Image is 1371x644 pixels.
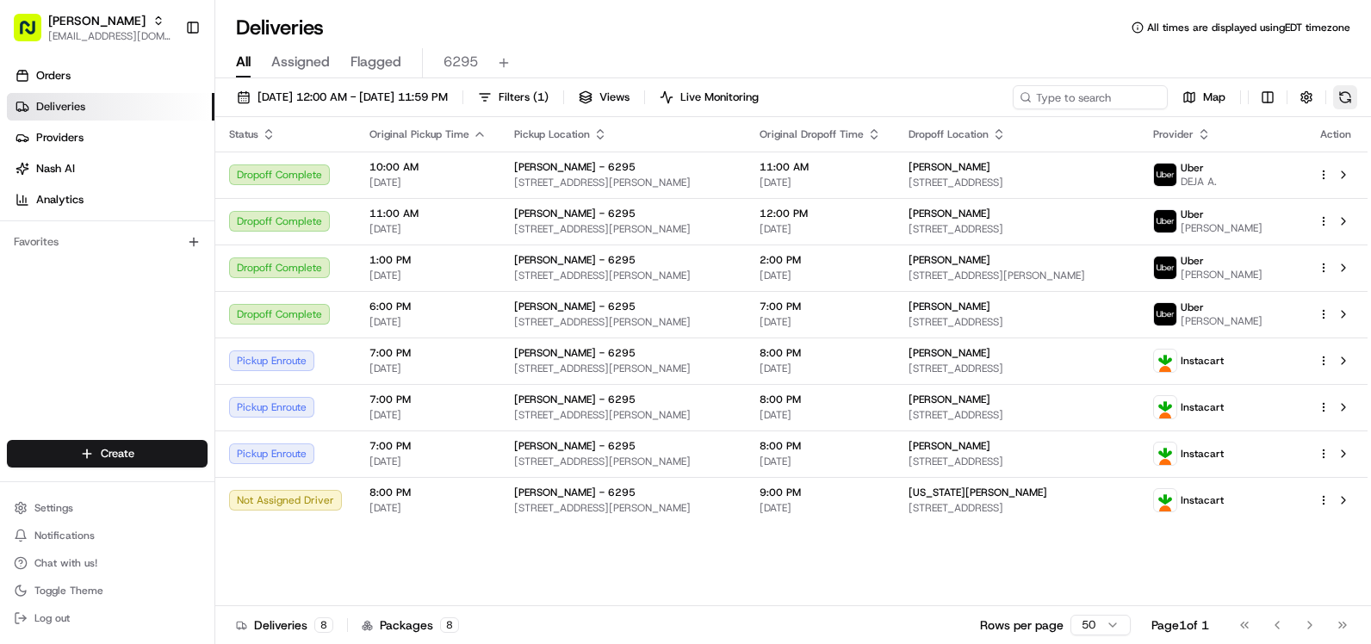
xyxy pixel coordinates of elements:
[909,315,1126,329] span: [STREET_ADDRESS]
[1154,443,1176,465] img: profile_instacart_ahold_partner.png
[369,455,487,468] span: [DATE]
[36,130,84,146] span: Providers
[514,439,636,453] span: [PERSON_NAME] - 6295
[1181,175,1217,189] span: DEJA A.
[514,222,732,236] span: [STREET_ADDRESS][PERSON_NAME]
[1154,164,1176,186] img: profile_uber_ahold_partner.png
[48,29,171,43] button: [EMAIL_ADDRESS][DOMAIN_NAME]
[514,362,732,375] span: [STREET_ADDRESS][PERSON_NAME]
[121,291,208,305] a: Powered byPylon
[909,408,1126,422] span: [STREET_ADDRESS]
[1154,210,1176,232] img: profile_uber_ahold_partner.png
[760,222,881,236] span: [DATE]
[369,300,487,313] span: 6:00 PM
[470,85,556,109] button: Filters(1)
[369,439,487,453] span: 7:00 PM
[34,250,132,267] span: Knowledge Base
[229,85,456,109] button: [DATE] 12:00 AM - [DATE] 11:59 PM
[514,393,636,406] span: [PERSON_NAME] - 6295
[909,486,1047,499] span: [US_STATE][PERSON_NAME]
[514,176,732,189] span: [STREET_ADDRESS][PERSON_NAME]
[1181,354,1224,368] span: Instacart
[1175,85,1233,109] button: Map
[163,250,276,267] span: API Documentation
[369,315,487,329] span: [DATE]
[146,251,159,265] div: 💻
[369,362,487,375] span: [DATE]
[514,160,636,174] span: [PERSON_NAME] - 6295
[369,127,469,141] span: Original Pickup Time
[909,127,989,141] span: Dropoff Location
[10,243,139,274] a: 📗Knowledge Base
[7,93,214,121] a: Deliveries
[909,393,990,406] span: [PERSON_NAME]
[34,501,73,515] span: Settings
[1153,127,1194,141] span: Provider
[514,501,732,515] span: [STREET_ADDRESS][PERSON_NAME]
[7,440,208,468] button: Create
[369,207,487,220] span: 11:00 AM
[760,300,881,313] span: 7:00 PM
[1154,489,1176,511] img: profile_instacart_ahold_partner.png
[271,52,330,72] span: Assigned
[652,85,766,109] button: Live Monitoring
[909,253,990,267] span: [PERSON_NAME]
[909,501,1126,515] span: [STREET_ADDRESS]
[1154,350,1176,372] img: profile_instacart_ahold_partner.png
[760,455,881,468] span: [DATE]
[351,52,401,72] span: Flagged
[1181,314,1262,328] span: [PERSON_NAME]
[909,300,990,313] span: [PERSON_NAME]
[1013,85,1168,109] input: Type to search
[760,160,881,174] span: 11:00 AM
[7,228,208,256] div: Favorites
[7,155,214,183] a: Nash AI
[760,176,881,189] span: [DATE]
[760,346,881,360] span: 8:00 PM
[1154,257,1176,279] img: profile_uber_ahold_partner.png
[1318,127,1354,141] div: Action
[1181,161,1204,175] span: Uber
[101,446,134,461] span: Create
[236,616,333,634] div: Deliveries
[1333,85,1357,109] button: Refresh
[760,207,881,220] span: 12:00 PM
[229,127,258,141] span: Status
[7,579,208,603] button: Toggle Theme
[36,99,85,115] span: Deliveries
[36,68,71,84] span: Orders
[514,127,590,141] span: Pickup Location
[514,315,732,329] span: [STREET_ADDRESS][PERSON_NAME]
[369,160,487,174] span: 10:00 AM
[1181,254,1204,268] span: Uber
[7,496,208,520] button: Settings
[760,501,881,515] span: [DATE]
[7,523,208,548] button: Notifications
[909,269,1126,282] span: [STREET_ADDRESS][PERSON_NAME]
[369,408,487,422] span: [DATE]
[48,12,146,29] button: [PERSON_NAME]
[36,192,84,207] span: Analytics
[440,617,459,633] div: 8
[59,164,282,182] div: Start new chat
[1154,396,1176,418] img: profile_instacart_ahold_partner.png
[514,269,732,282] span: [STREET_ADDRESS][PERSON_NAME]
[369,222,487,236] span: [DATE]
[45,111,284,129] input: Clear
[17,17,52,52] img: Nash
[909,439,990,453] span: [PERSON_NAME]
[369,346,487,360] span: 7:00 PM
[1203,90,1225,105] span: Map
[909,176,1126,189] span: [STREET_ADDRESS]
[760,253,881,267] span: 2:00 PM
[533,90,549,105] span: ( 1 )
[139,243,283,274] a: 💻API Documentation
[7,124,214,152] a: Providers
[760,315,881,329] span: [DATE]
[36,161,75,176] span: Nash AI
[314,617,333,633] div: 8
[514,207,636,220] span: [PERSON_NAME] - 6295
[909,207,990,220] span: [PERSON_NAME]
